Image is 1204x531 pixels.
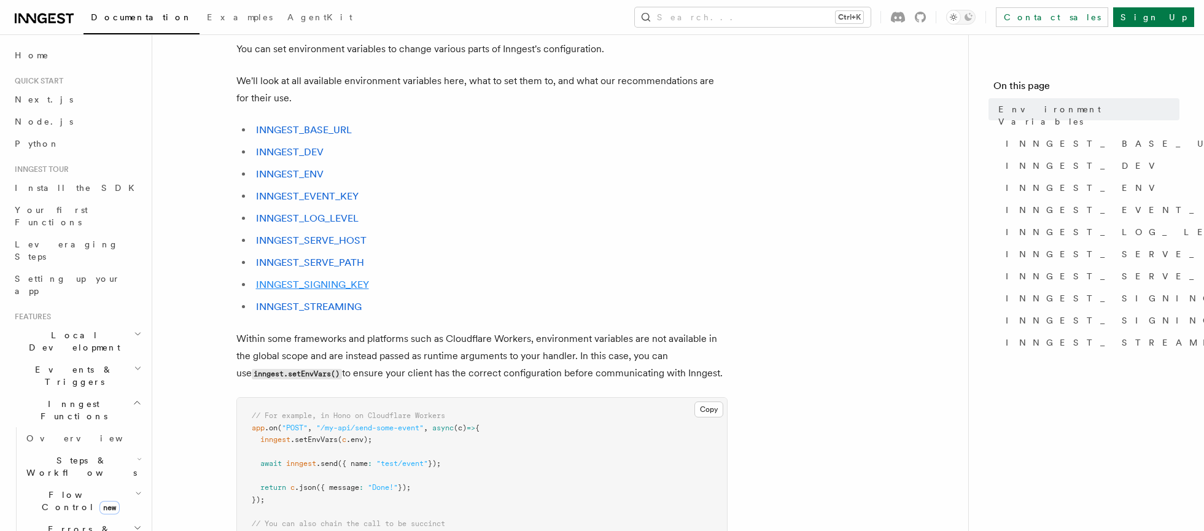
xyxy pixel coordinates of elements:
span: AgentKit [287,12,352,22]
span: Inngest Functions [10,398,133,422]
button: Flow Controlnew [21,484,144,518]
a: Setting up your app [10,268,144,302]
span: inngest [286,459,316,468]
span: Features [10,312,51,322]
span: }); [252,495,265,504]
span: Leveraging Steps [15,239,118,262]
a: Python [10,133,144,155]
span: .json [295,483,316,492]
a: Leveraging Steps [10,233,144,268]
span: app [252,424,265,432]
a: INNGEST_SERVE_PATH [256,257,364,268]
span: // You can also chain the call to be succinct [252,519,445,528]
span: Next.js [15,95,73,104]
a: Your first Functions [10,199,144,233]
button: Search...Ctrl+K [635,7,871,27]
kbd: Ctrl+K [836,11,863,23]
a: INNGEST_SIGNING_KEY [256,279,369,290]
span: "POST" [282,424,308,432]
span: c [342,435,346,444]
button: Toggle dark mode [946,10,976,25]
p: We'll look at all available environment variables here, what to set them to, and what our recomme... [236,72,728,107]
a: INNGEST_SERVE_PATH [1001,265,1179,287]
a: INNGEST_SIGNING_KEY_FALLBACK [1001,309,1179,331]
span: Inngest tour [10,165,69,174]
span: Node.js [15,117,73,126]
a: INNGEST_DEV [256,146,324,158]
span: Quick start [10,76,63,86]
a: INNGEST_BASE_URL [256,124,352,136]
span: // For example, in Hono on Cloudflare Workers [252,411,445,420]
h4: On this page [993,79,1179,98]
button: Events & Triggers [10,359,144,393]
span: Flow Control [21,489,135,513]
a: INNGEST_SIGNING_KEY [1001,287,1179,309]
a: INNGEST_STREAMING [1001,331,1179,354]
p: Within some frameworks and platforms such as Cloudflare Workers, environment variables are not av... [236,330,728,382]
span: .send [316,459,338,468]
a: Contact sales [996,7,1108,27]
a: INNGEST_SERVE_HOST [1001,243,1179,265]
span: INNGEST_DEV [1006,160,1162,172]
span: new [99,501,120,514]
a: Documentation [84,4,200,34]
a: INNGEST_LOG_LEVEL [256,212,359,224]
a: INNGEST_ENV [1001,177,1179,199]
a: INNGEST_EVENT_KEY [1001,199,1179,221]
button: Inngest Functions [10,393,144,427]
span: Examples [207,12,273,22]
a: INNGEST_DEV [1001,155,1179,177]
span: ({ name [338,459,368,468]
p: You can set environment variables to change various parts of Inngest's configuration. [236,41,728,58]
a: INNGEST_STREAMING [256,301,362,312]
span: "/my-api/send-some-event" [316,424,424,432]
span: Home [15,49,49,61]
span: (c) [454,424,467,432]
a: INNGEST_SERVE_HOST [256,234,367,246]
button: Copy [694,401,723,417]
a: AgentKit [280,4,360,33]
span: : [368,459,372,468]
span: INNGEST_ENV [1006,182,1162,194]
span: .on [265,424,278,432]
span: Setting up your app [15,274,120,296]
button: Steps & Workflows [21,449,144,484]
span: Install the SDK [15,183,142,193]
a: Overview [21,427,144,449]
span: Documentation [91,12,192,22]
span: .setEnvVars [290,435,338,444]
a: Sign Up [1113,7,1194,27]
span: Events & Triggers [10,363,134,388]
span: return [260,483,286,492]
span: Steps & Workflows [21,454,137,479]
span: Python [15,139,60,149]
a: INNGEST_LOG_LEVEL [1001,221,1179,243]
a: Next.js [10,88,144,110]
span: { [475,424,480,432]
span: }); [398,483,411,492]
span: await [260,459,282,468]
span: Local Development [10,329,134,354]
span: Environment Variables [998,103,1179,128]
button: Local Development [10,324,144,359]
span: .env); [346,435,372,444]
span: inngest [260,435,290,444]
span: "test/event" [376,459,428,468]
a: Install the SDK [10,177,144,199]
span: "Done!" [368,483,398,492]
a: Environment Variables [993,98,1179,133]
span: ( [338,435,342,444]
span: ({ message [316,483,359,492]
a: INNGEST_EVENT_KEY [256,190,359,202]
span: ( [278,424,282,432]
span: : [359,483,363,492]
code: inngest.setEnvVars() [252,369,342,379]
span: Overview [26,433,153,443]
a: Home [10,44,144,66]
span: c [290,483,295,492]
a: Node.js [10,110,144,133]
span: }); [428,459,441,468]
span: async [432,424,454,432]
a: INNGEST_ENV [256,168,324,180]
span: Your first Functions [15,205,88,227]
